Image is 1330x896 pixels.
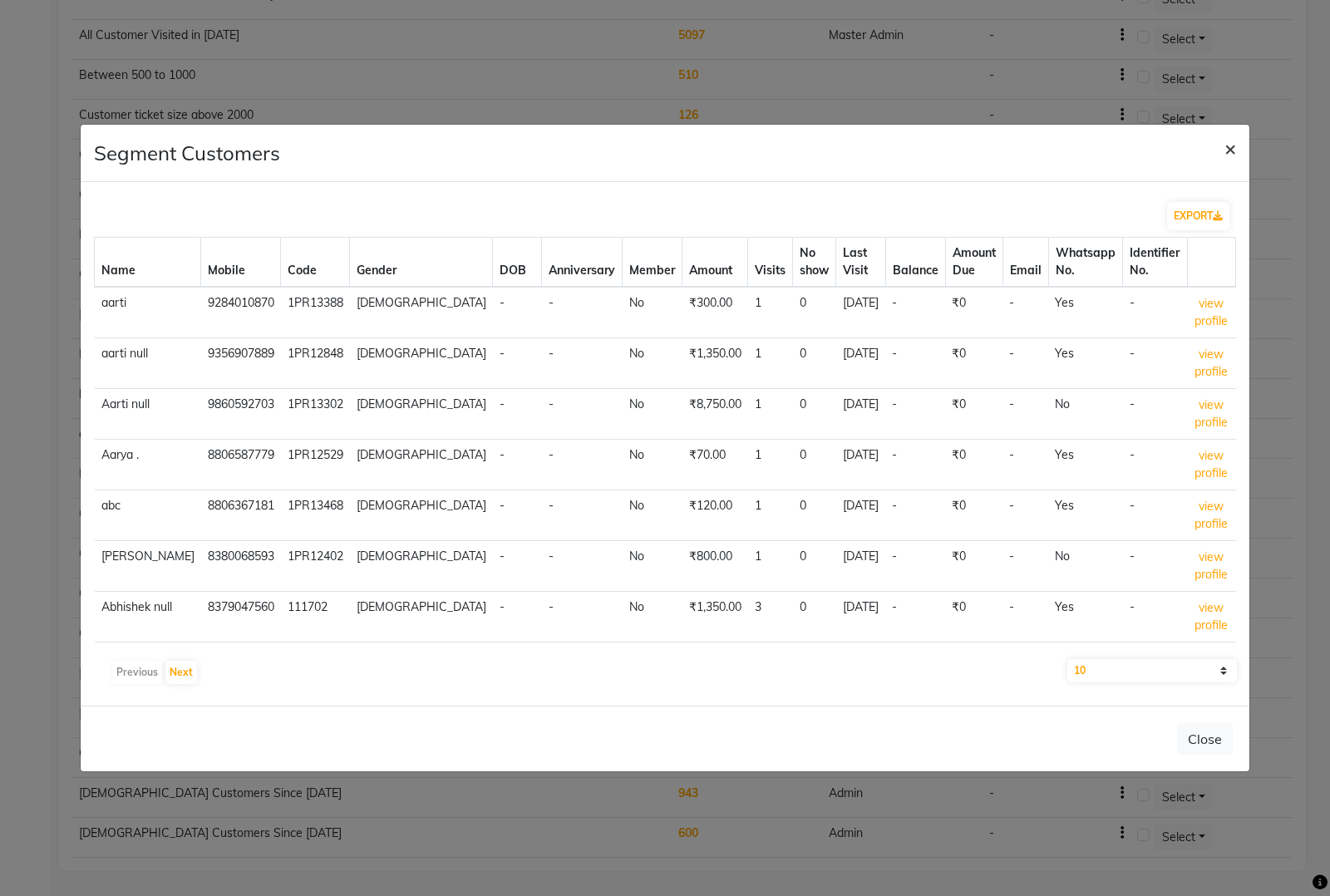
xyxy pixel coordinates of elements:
td: ₹1,350.00 [682,338,748,389]
td: 9356907889 [201,338,281,389]
td: 1PR13468 [281,490,350,541]
td: 1 [748,541,793,592]
button: Close [1177,723,1233,755]
td: - [1123,541,1187,592]
th: Name [95,238,201,288]
button: view profile [1194,548,1229,584]
td: No [623,440,682,490]
td: - [493,642,542,693]
td: - [1123,440,1187,490]
td: 9284010870 [201,287,281,338]
td: No [1048,389,1122,440]
td: - [542,541,623,592]
td: [DEMOGRAPHIC_DATA] [350,389,493,440]
th: Member [623,238,682,288]
td: - [885,440,945,490]
td: - [1002,541,1048,592]
td: 1 [748,389,793,440]
td: 0 [793,440,836,490]
td: 0 [793,592,836,642]
td: - [542,592,623,642]
td: [PERSON_NAME] [95,642,201,693]
td: - [493,541,542,592]
td: - [1123,592,1187,642]
td: - [885,287,945,338]
td: 8806367181 [201,490,281,541]
button: view profile [1194,598,1229,635]
td: - [885,389,945,440]
td: - [1002,287,1048,338]
td: 0 [793,642,836,693]
th: Amount Due [945,238,1002,288]
th: Mobile [201,238,281,288]
td: 1PR13388 [281,287,350,338]
td: - [493,338,542,389]
th: DOB [493,238,542,288]
td: 3 [748,592,793,642]
td: No [623,389,682,440]
td: No [623,541,682,592]
th: Visits [748,238,793,288]
td: 8380068593 [201,541,281,592]
th: Whatsapp No. [1048,238,1122,288]
th: No show [793,238,836,288]
h4: Segment Customers [94,138,280,168]
td: 0 [793,287,836,338]
button: view profile [1194,649,1229,686]
td: - [1123,287,1187,338]
td: 1PR12529 [281,440,350,490]
th: Last Visit [836,238,885,288]
td: [DEMOGRAPHIC_DATA] [350,642,493,693]
button: view profile [1194,396,1229,432]
th: Code [281,238,350,288]
td: ₹0 [945,287,1002,338]
td: - [1002,642,1048,693]
td: - [542,490,623,541]
td: No [623,490,682,541]
td: [DATE] [836,592,885,642]
td: - [885,490,945,541]
td: [DEMOGRAPHIC_DATA] [350,541,493,592]
td: - [493,490,542,541]
td: No [623,338,682,389]
td: [DATE] [836,490,885,541]
td: [DEMOGRAPHIC_DATA] [350,338,493,389]
td: - [542,642,623,693]
td: - [493,287,542,338]
td: aarti [95,287,201,338]
td: ₹0 [945,592,1002,642]
td: No [623,287,682,338]
td: - [542,389,623,440]
th: Anniversary [542,238,623,288]
td: 1PR12712 [281,642,350,693]
td: [DATE] [836,287,885,338]
td: No [1048,541,1122,592]
td: - [885,338,945,389]
button: view profile [1194,294,1229,331]
td: 0 [793,490,836,541]
td: ₹0 [945,490,1002,541]
td: 1PR12402 [281,541,350,592]
button: view profile [1194,446,1229,483]
td: [DEMOGRAPHIC_DATA] [350,440,493,490]
td: 1 [748,490,793,541]
td: 0 [793,389,836,440]
td: [DATE] [836,338,885,389]
td: ₹8,750.00 [682,389,748,440]
td: - [493,389,542,440]
td: ₹70.00 [682,440,748,490]
th: Balance [885,238,945,288]
td: 9860757905 [201,642,281,693]
td: abc [95,490,201,541]
td: - [542,287,623,338]
td: [PERSON_NAME] [95,541,201,592]
td: Aarti null [95,389,201,440]
td: 0 [793,541,836,592]
button: view profile [1194,497,1229,534]
td: ₹1,350.00 [682,592,748,642]
td: - [1002,338,1048,389]
td: 0 [793,338,836,389]
td: Abhishek null [95,592,201,642]
td: - [542,338,623,389]
td: ₹0 [945,389,1002,440]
